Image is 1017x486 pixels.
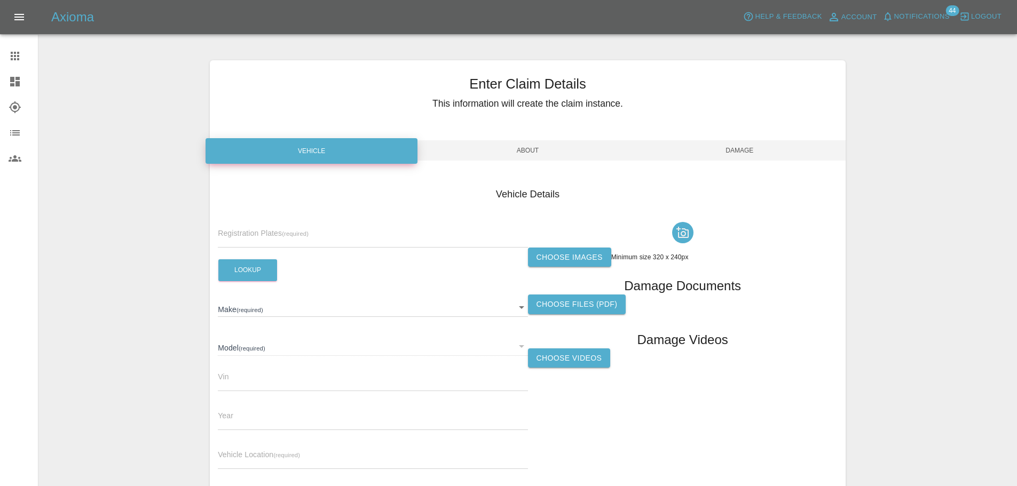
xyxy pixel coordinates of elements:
span: Help & Feedback [755,11,822,23]
span: Notifications [894,11,950,23]
h1: Damage Videos [637,331,728,348]
h5: Axioma [51,9,94,26]
small: (required) [273,452,300,458]
a: Account [825,9,880,26]
label: Choose images [528,248,611,267]
label: Choose Videos [528,348,611,368]
label: Choose files (pdf) [528,294,626,314]
button: Open drawer [6,4,32,30]
button: Logout [957,9,1004,25]
div: Vehicle [206,138,417,164]
span: Account [841,11,877,23]
h5: This information will create the claim instance. [210,97,846,110]
h4: Vehicle Details [218,187,838,202]
h3: Enter Claim Details [210,74,846,94]
small: (required) [282,230,309,237]
span: Minimum size 320 x 240px [611,253,689,261]
h1: Damage Documents [624,277,741,294]
button: Lookup [218,259,277,281]
span: Logout [971,11,1002,23]
span: Registration Plates [218,229,309,237]
span: About [422,140,634,161]
span: Damage [634,140,846,161]
button: Notifications [880,9,952,25]
span: 44 [945,5,959,16]
span: Vin [218,372,228,381]
button: Help & Feedback [740,9,824,25]
span: Vehicle Location [218,450,300,459]
span: Year [218,411,233,420]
